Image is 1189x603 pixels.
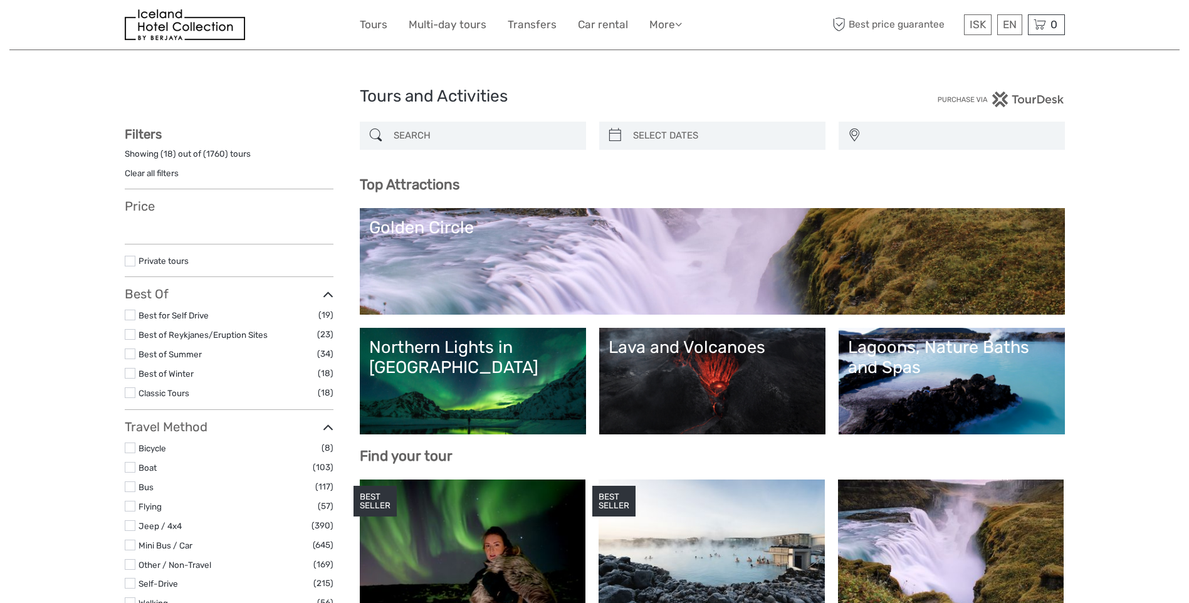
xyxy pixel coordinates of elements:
h3: Travel Method [125,419,333,434]
a: Bicycle [139,443,166,453]
span: (18) [318,385,333,400]
a: Boat [139,463,157,473]
span: (169) [313,557,333,572]
span: Best price guarantee [830,14,961,35]
a: Multi-day tours [409,16,486,34]
a: Jeep / 4x4 [139,521,182,531]
div: Lava and Volcanoes [609,337,816,357]
input: SEARCH [389,125,580,147]
span: 0 [1049,18,1059,31]
span: (645) [313,538,333,552]
span: (215) [313,576,333,590]
div: Golden Circle [369,218,1055,238]
a: Transfers [508,16,557,34]
span: (23) [317,327,333,342]
input: SELECT DATES [628,125,819,147]
div: EN [997,14,1022,35]
a: Car rental [578,16,628,34]
a: Flying [139,501,162,511]
span: (8) [322,441,333,455]
span: ISK [970,18,986,31]
span: (57) [318,499,333,513]
div: BEST SELLER [592,486,636,517]
span: (18) [318,366,333,380]
div: BEST SELLER [354,486,397,517]
label: 18 [164,148,173,160]
a: Mini Bus / Car [139,540,192,550]
a: More [649,16,682,34]
a: Golden Circle [369,218,1055,305]
div: Northern Lights in [GEOGRAPHIC_DATA] [369,337,577,378]
a: Best of Summer [139,349,202,359]
a: Other / Non-Travel [139,560,211,570]
span: (117) [315,480,333,494]
span: (19) [318,308,333,322]
a: Private tours [139,256,189,266]
img: 481-8f989b07-3259-4bb0-90ed-3da368179bdc_logo_small.jpg [125,9,245,40]
a: Lava and Volcanoes [609,337,816,425]
span: (390) [312,518,333,533]
img: PurchaseViaTourDesk.png [937,92,1064,107]
h3: Price [125,199,333,214]
a: Best of Winter [139,369,194,379]
a: Best of Reykjanes/Eruption Sites [139,330,268,340]
span: (103) [313,460,333,475]
h1: Tours and Activities [360,87,830,107]
a: Lagoons, Nature Baths and Spas [848,337,1055,425]
div: Lagoons, Nature Baths and Spas [848,337,1055,378]
b: Top Attractions [360,176,459,193]
span: (34) [317,347,333,361]
a: Self-Drive [139,579,178,589]
h3: Best Of [125,286,333,301]
a: Northern Lights in [GEOGRAPHIC_DATA] [369,337,577,425]
a: Bus [139,482,154,492]
a: Classic Tours [139,388,189,398]
a: Tours [360,16,387,34]
div: Showing ( ) out of ( ) tours [125,148,333,167]
a: Best for Self Drive [139,310,209,320]
b: Find your tour [360,448,453,464]
a: Clear all filters [125,168,179,178]
label: 1760 [206,148,225,160]
strong: Filters [125,127,162,142]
